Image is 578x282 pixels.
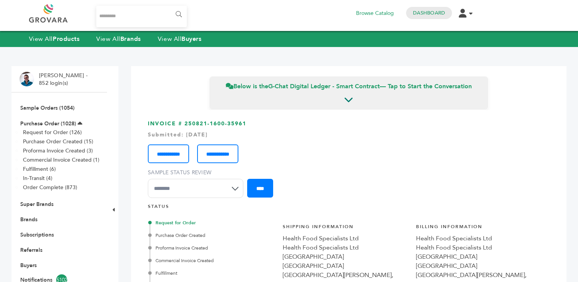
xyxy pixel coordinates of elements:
div: Proforma Invoice Created [150,245,274,251]
strong: Buyers [181,35,201,43]
div: Commercial Invoice Created [150,257,274,264]
a: Sample Orders (1054) [20,104,74,112]
li: [PERSON_NAME] - 852 login(s) [39,72,89,87]
strong: Products [53,35,79,43]
a: Fulfillment (6) [23,165,56,173]
a: Subscriptions [20,231,54,238]
a: Proforma Invoice Created (3) [23,147,93,154]
a: View AllBuyers [158,35,202,43]
a: Order Complete (873) [23,184,77,191]
a: Purchase Order Created (15) [23,138,93,145]
a: Buyers [20,262,37,269]
h4: Shipping Information [283,224,408,234]
h4: STATUS [148,203,550,214]
div: Submitted: [DATE] [148,131,550,139]
div: [GEOGRAPHIC_DATA] [416,252,542,261]
div: Health Food Specialists Ltd [283,243,408,252]
span: Below is the — Tap to Start the Conversation [226,82,472,91]
label: Sample Status Review [148,169,247,177]
a: Browse Catalog [356,9,394,18]
div: [GEOGRAPHIC_DATA] [283,261,408,271]
a: Super Brands [20,201,53,208]
a: Purchase Order (1028) [20,120,76,127]
div: [GEOGRAPHIC_DATA] [416,261,542,271]
a: Request for Order (126) [23,129,82,136]
a: Referrals [20,246,42,254]
a: View AllBrands [96,35,141,43]
a: Commercial Invoice Created (1) [23,156,99,164]
div: Health Food Specialists Ltd [416,243,542,252]
div: [GEOGRAPHIC_DATA] [283,252,408,261]
div: Health Food Specialists Ltd [283,234,408,243]
a: Dashboard [413,10,445,16]
strong: G-Chat Digital Ledger - Smart Contract [268,82,380,91]
a: View AllProducts [29,35,80,43]
a: In-Transit (4) [23,175,52,182]
a: Brands [20,216,37,223]
h4: Billing Information [416,224,542,234]
div: Health Food Specialists Ltd [416,234,542,243]
div: Fulfillment [150,270,274,277]
strong: Brands [120,35,141,43]
input: Search... [96,6,187,27]
div: Request for Order [150,219,274,226]
h3: INVOICE # 250821-1600-35961 [148,120,550,204]
div: Purchase Order Created [150,232,274,239]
